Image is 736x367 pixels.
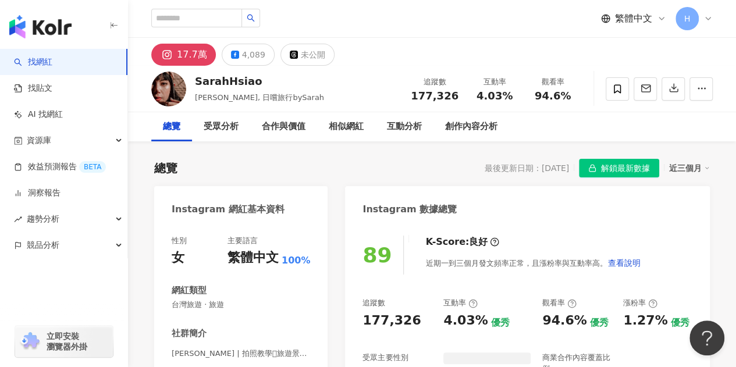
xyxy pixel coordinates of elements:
[445,120,497,134] div: 創作內容分析
[27,232,59,258] span: 競品分析
[689,320,724,355] iframe: Help Scout Beacon - Open
[151,44,216,66] button: 17.7萬
[14,215,22,223] span: rise
[301,47,325,63] div: 未公開
[485,163,569,173] div: 最後更新日期：[DATE]
[195,93,324,102] span: [PERSON_NAME], 日嚐旅行bySarah
[607,258,640,268] span: 查看說明
[14,187,61,199] a: 洞察報告
[27,206,59,232] span: 趨勢分析
[15,326,113,357] a: chrome extension立即安裝 瀏覽器外掛
[227,236,258,246] div: 主要語言
[14,83,52,94] a: 找貼文
[329,120,364,134] div: 相似網紅
[163,120,180,134] div: 總覽
[204,120,239,134] div: 受眾分析
[684,12,691,25] span: H
[425,251,641,275] div: 近期一到三個月發文頻率正常，且漲粉率與互動率高。
[172,284,207,297] div: 網紅類型
[19,332,41,351] img: chrome extension
[443,312,488,330] div: 4.03%
[362,298,385,308] div: 追蹤數
[195,74,324,88] div: SarahHsiao
[14,161,106,173] a: 效益預測報告BETA
[172,348,310,359] span: [PERSON_NAME] | 拍照教學𖠁旅遊景點𖠁旅行穿搭 | [PERSON_NAME]
[425,236,499,248] div: K-Score :
[477,90,513,102] span: 4.03%
[172,203,285,216] div: Instagram 網紅基本資料
[151,72,186,106] img: KOL Avatar
[242,47,265,63] div: 4,089
[262,120,305,134] div: 合作與價值
[172,236,187,246] div: 性別
[172,249,184,267] div: 女
[362,312,421,330] div: 177,326
[280,44,335,66] button: 未公開
[535,90,571,102] span: 94.6%
[362,352,408,363] div: 受眾主要性別
[542,312,586,330] div: 94.6%
[623,312,667,330] div: 1.27%
[222,44,275,66] button: 4,089
[590,316,609,329] div: 優秀
[670,316,689,329] div: 優秀
[27,127,51,154] span: 資源庫
[579,159,659,177] button: 解鎖最新數據
[542,298,577,308] div: 觀看率
[172,327,207,340] div: 社群簡介
[177,47,207,63] div: 17.7萬
[607,251,641,275] button: 查看說明
[491,316,510,329] div: 優秀
[282,254,310,267] span: 100%
[411,76,458,88] div: 追蹤數
[443,298,478,308] div: 互動率
[362,203,457,216] div: Instagram 數據總覽
[247,14,255,22] span: search
[411,90,458,102] span: 177,326
[615,12,652,25] span: 繁體中文
[14,109,63,120] a: AI 找網紅
[9,15,72,38] img: logo
[623,298,657,308] div: 漲粉率
[154,160,177,176] div: 總覽
[387,120,422,134] div: 互動分析
[47,331,87,352] span: 立即安裝 瀏覽器外掛
[531,76,575,88] div: 觀看率
[362,243,392,267] div: 89
[172,300,310,310] span: 台灣旅遊 · 旅遊
[472,76,517,88] div: 互動率
[469,236,488,248] div: 良好
[227,249,279,267] div: 繁體中文
[14,56,52,68] a: search找網紅
[669,161,710,176] div: 近三個月
[601,159,650,178] span: 解鎖最新數據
